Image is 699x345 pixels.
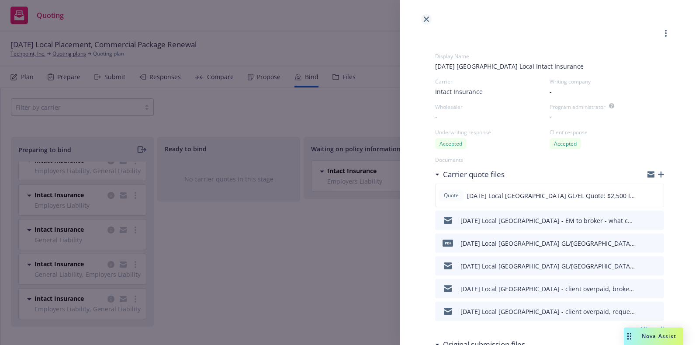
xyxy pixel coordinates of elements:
span: [DATE] Local [GEOGRAPHIC_DATA] GL/EL Quote: $2,500 Intact.pdf [467,191,638,200]
div: [DATE] Local [GEOGRAPHIC_DATA] GL/[GEOGRAPHIC_DATA]pdf [460,239,635,248]
button: preview file [653,215,661,226]
div: Carrier [435,78,550,85]
span: - [435,112,437,122]
span: pdf [443,240,453,246]
span: - [550,87,552,96]
div: Underwriting response [435,129,550,136]
button: download file [639,261,646,271]
div: [DATE] Local [GEOGRAPHIC_DATA] - EM to broker - what caused premium decrease.msg [460,216,635,225]
button: preview file [653,238,661,248]
button: download file [639,215,646,226]
span: Nova Assist [642,332,676,340]
a: close [421,14,432,24]
button: download file [639,283,646,294]
h3: Carrier quote files [443,169,505,180]
div: Documents [435,156,664,164]
div: Carrier quote files [435,169,505,180]
button: preview file [653,261,661,271]
div: [DATE] Local [GEOGRAPHIC_DATA] GL/[GEOGRAPHIC_DATA] received [460,261,635,271]
div: Accepted [435,138,467,149]
button: preview file [653,306,661,317]
div: [DATE] Local [GEOGRAPHIC_DATA] - client overpaid, requesting client's bank info for broker.msg [460,307,635,316]
div: [DATE] Local [GEOGRAPHIC_DATA] - client overpaid, broker requesting client's bank info.msg [460,284,635,293]
div: Accepted [550,138,581,149]
div: Client response [550,129,664,136]
div: Program administrator [550,103,606,111]
button: Nova Assist [624,328,683,345]
a: View all [641,324,664,334]
button: preview file [652,190,660,201]
span: [DATE] [GEOGRAPHIC_DATA] Local Intact Insurance [435,62,664,71]
button: preview file [653,283,661,294]
a: more [661,28,671,38]
div: Writing company [550,78,664,85]
div: Drag to move [624,328,635,345]
span: - [550,112,552,122]
button: download file [639,238,646,248]
div: Display Name [435,52,664,60]
span: Quote [443,192,460,199]
button: download file [639,306,646,317]
div: Wholesaler [435,103,550,111]
span: Intact Insurance [435,87,483,96]
button: download file [638,190,645,201]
